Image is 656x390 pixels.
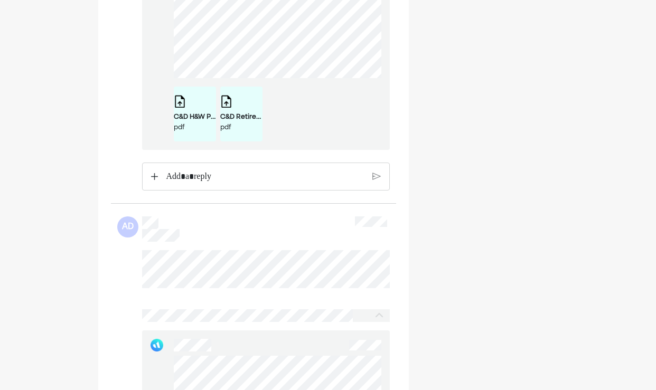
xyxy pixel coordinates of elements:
[174,122,216,133] div: pdf
[220,122,263,133] div: pdf
[220,112,263,122] div: C&D Retirement Plan Summary ([DATE]).pdf
[161,163,370,190] div: Rich Text Editor. Editing area: main
[174,112,216,122] div: C&D H&W Plan Summary ([DATE]).pdf
[117,216,138,237] div: AD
